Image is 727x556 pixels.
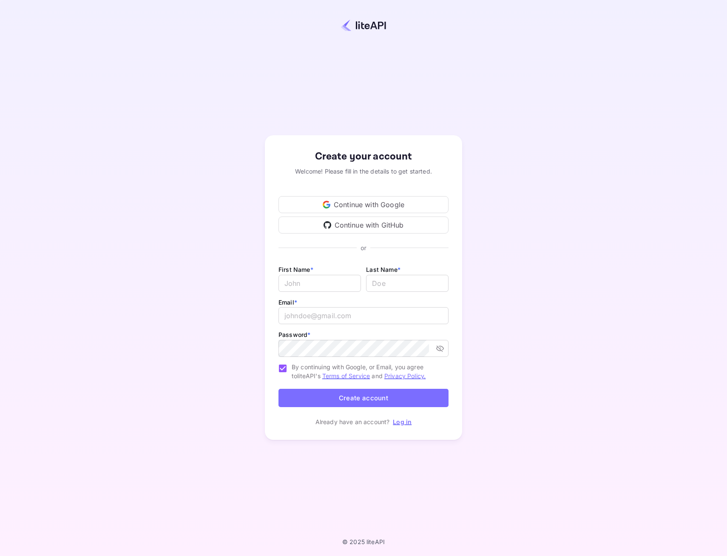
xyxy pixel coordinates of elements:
[278,307,449,324] input: johndoe@gmail.com
[315,417,390,426] p: Already have an account?
[278,149,449,164] div: Create your account
[366,275,449,292] input: Doe
[366,266,400,273] label: Last Name
[342,538,385,545] p: © 2025 liteAPI
[384,372,426,379] a: Privacy Policy.
[278,299,297,306] label: Email
[278,331,310,338] label: Password
[278,275,361,292] input: John
[341,19,386,31] img: liteapi
[393,418,412,425] a: Log in
[278,266,313,273] label: First Name
[278,389,449,407] button: Create account
[322,372,370,379] a: Terms of Service
[278,167,449,176] div: Welcome! Please fill in the details to get started.
[278,217,449,234] div: Continue with GitHub
[292,362,442,380] span: By continuing with Google, or Email, you agree to liteAPI's and
[278,196,449,213] div: Continue with Google
[432,341,448,356] button: toggle password visibility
